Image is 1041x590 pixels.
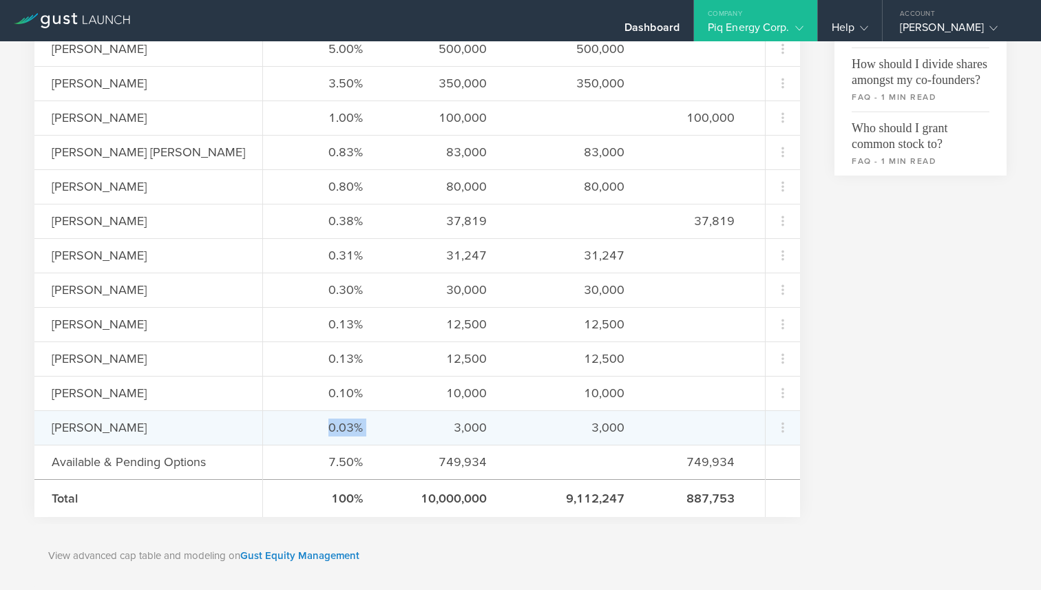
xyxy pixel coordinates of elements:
div: 83,000 [521,143,624,161]
div: [PERSON_NAME] [52,212,280,230]
div: Dashboard [624,21,680,41]
span: How should I divide shares amongst my co-founders? [852,48,989,88]
div: 3,000 [521,419,624,436]
a: Gust Equity Management [240,549,359,562]
a: Who should I grant common stock to?faq - 1 min read [834,112,1007,176]
div: [PERSON_NAME] [900,21,1017,41]
div: [PERSON_NAME] [52,350,280,368]
div: 749,934 [659,453,735,471]
div: 1.00% [280,109,363,127]
div: Total [52,489,280,507]
div: 12,500 [521,315,624,333]
div: Help [832,21,868,41]
div: [PERSON_NAME] [52,178,280,196]
div: 31,247 [521,246,624,264]
div: 100% [280,489,363,507]
div: 749,934 [397,453,487,471]
div: [PERSON_NAME] [52,281,280,299]
div: [PERSON_NAME] [52,315,280,333]
div: 9,112,247 [521,489,624,507]
div: [PERSON_NAME] [PERSON_NAME] [52,143,280,161]
div: 3.50% [280,74,363,92]
div: [PERSON_NAME] [52,109,280,127]
p: View advanced cap table and modeling on [48,548,786,564]
div: 31,247 [397,246,487,264]
span: Who should I grant common stock to? [852,112,989,152]
div: 0.13% [280,315,363,333]
div: 10,000,000 [397,489,487,507]
div: 0.10% [280,384,363,402]
div: 0.80% [280,178,363,196]
div: 30,000 [521,281,624,299]
div: 12,500 [397,315,487,333]
div: 10,000 [521,384,624,402]
small: faq - 1 min read [852,91,989,103]
div: 887,753 [659,489,735,507]
div: 12,500 [521,350,624,368]
a: How should I divide shares amongst my co-founders?faq - 1 min read [834,48,1007,112]
small: faq - 1 min read [852,155,989,167]
div: [PERSON_NAME] [52,40,280,58]
div: 350,000 [521,74,624,92]
div: 500,000 [521,40,624,58]
div: 350,000 [397,74,487,92]
div: Available & Pending Options [52,453,280,471]
div: 37,819 [659,212,735,230]
div: 0.83% [280,143,363,161]
div: 500,000 [397,40,487,58]
div: 80,000 [521,178,624,196]
div: [PERSON_NAME] [52,419,280,436]
div: 0.31% [280,246,363,264]
div: 7.50% [280,453,363,471]
div: [PERSON_NAME] [52,74,280,92]
div: 0.03% [280,419,363,436]
div: 80,000 [397,178,487,196]
div: [PERSON_NAME] [52,246,280,264]
div: [PERSON_NAME] [52,384,280,402]
div: 0.13% [280,350,363,368]
div: 37,819 [397,212,487,230]
div: 3,000 [397,419,487,436]
div: 5.00% [280,40,363,58]
div: 0.38% [280,212,363,230]
div: 0.30% [280,281,363,299]
iframe: Chat Widget [972,524,1041,590]
div: 12,500 [397,350,487,368]
div: 83,000 [397,143,487,161]
div: 100,000 [659,109,735,127]
div: 100,000 [397,109,487,127]
div: 10,000 [397,384,487,402]
div: 30,000 [397,281,487,299]
div: Piq Energy Corp. [708,21,803,41]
